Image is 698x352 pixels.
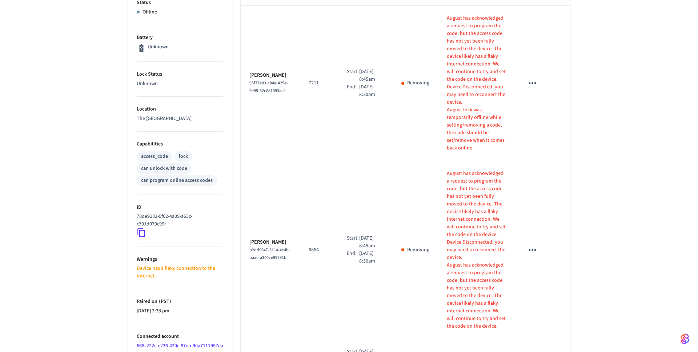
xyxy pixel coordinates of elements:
[347,83,359,99] div: End:
[141,153,168,160] div: access_code
[137,105,223,113] p: Location
[141,177,213,184] div: can program online access codes
[359,235,384,250] p: [DATE] 8:45am
[137,213,220,228] p: 78de9181-9f62-4a09-a63c-c391d079c99f
[359,68,384,83] p: [DATE] 8:45am
[249,72,291,79] p: [PERSON_NAME]
[309,79,329,87] p: 7211
[309,246,329,254] p: 6854
[148,43,169,51] p: Unknown
[347,68,359,83] div: Start:
[249,239,291,246] p: [PERSON_NAME]
[137,34,223,41] p: Battery
[137,298,223,305] p: Paired on
[447,83,506,106] p: Device Disconnected, you may need to reconnect the device.
[347,235,359,250] div: Start:
[141,165,187,172] div: can unlock with code
[157,298,171,305] span: ( PST )
[447,106,506,152] p: August lock was temporarily offline while setting/removing a code, the code should be set/remove ...
[447,261,506,330] p: August has acknowledged a request to program the code, but the access code has not yet been fully...
[137,333,223,340] p: Connected account
[447,170,506,239] p: August has acknowledged a request to program the code, but the access code has not yet been fully...
[137,342,223,349] a: 668c222c-e236-420c-87eb-90a7111957ea
[137,140,223,148] p: Capabilities
[681,333,689,345] img: SeamLogoGradient.69752ec5.svg
[137,256,223,263] p: Warnings
[137,71,223,78] p: Lock Status
[137,307,223,315] p: [DATE] 2:33 pm
[137,265,223,280] p: Device has a flaky connection to the internet.
[249,247,290,261] span: b2dd9647-511a-4c4b-baac-a300ce99791b
[179,153,188,160] div: lock
[359,250,384,265] p: [DATE] 8:30am
[143,8,157,16] p: Offline
[359,83,384,99] p: [DATE] 8:30am
[347,250,359,265] div: End:
[137,204,223,211] p: ID
[447,239,506,261] p: Device Disconnected, you may need to reconnect the device.
[137,115,223,123] p: The [GEOGRAPHIC_DATA]
[447,15,506,83] p: August has acknowledged a request to program the code, but the access code has not yet been fully...
[137,80,223,88] p: Unknown
[249,80,288,94] span: 95f77e83-c84e-425e-9e95-32c881093aa4
[407,79,429,87] p: Removing
[407,246,429,254] p: Removing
